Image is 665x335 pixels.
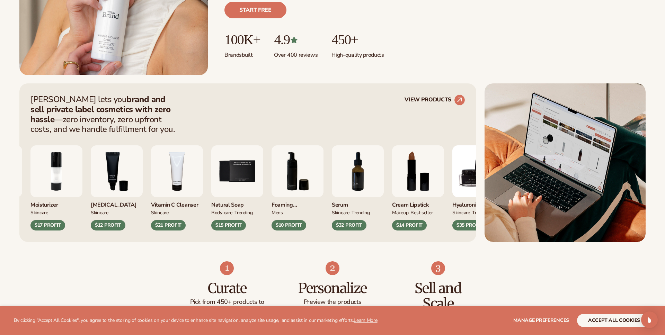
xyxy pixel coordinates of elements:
[392,197,444,209] div: Cream Lipstick
[151,220,186,230] div: $21 PROFIT
[513,314,569,327] button: Manage preferences
[91,209,108,216] div: SKINCARE
[91,145,143,230] div: 3 / 9
[452,209,470,216] div: SKINCARE
[352,209,370,216] div: TRENDING
[392,145,444,230] div: 8 / 9
[220,261,234,275] img: Shopify Image 7
[294,281,372,296] h3: Personalize
[452,220,487,230] div: $35 PROFIT
[30,197,82,209] div: Moisturizer
[211,220,246,230] div: $15 PROFIT
[30,209,48,216] div: SKINCARE
[405,94,465,106] a: VIEW PRODUCTS
[234,209,253,216] div: TRENDING
[331,32,384,47] p: 450+
[30,145,82,230] div: 2 / 9
[224,32,260,47] p: 100K+
[399,281,477,311] h3: Sell and Scale
[30,145,82,197] img: Moisturizing lotion.
[211,145,263,197] img: Nature bar of soap.
[151,145,203,230] div: 4 / 9
[30,94,179,134] p: [PERSON_NAME] lets you —zero inventory, zero upfront costs, and we handle fulfillment for you.
[30,94,171,125] strong: brand and sell private label cosmetics with zero hassle
[392,220,427,230] div: $14 PROFIT
[272,220,306,230] div: $10 PROFIT
[188,281,266,296] h3: Curate
[332,145,384,230] div: 7 / 9
[332,209,349,216] div: SKINCARE
[294,299,372,306] p: Preview the products
[211,145,263,230] div: 5 / 9
[272,145,323,197] img: Foaming beard wash.
[14,318,378,324] p: By clicking "Accept All Cookies", you agree to the storing of cookies on your device to enhance s...
[472,209,490,216] div: TRENDING
[326,261,339,275] img: Shopify Image 8
[272,145,323,230] div: 6 / 9
[452,145,504,230] div: 9 / 9
[274,32,318,47] p: 4.9
[91,197,143,209] div: [MEDICAL_DATA]
[272,209,283,216] div: mens
[332,220,366,230] div: $32 PROFIT
[332,145,384,197] img: Collagen and retinol serum.
[332,197,384,209] div: Serum
[224,47,260,59] p: Brands built
[211,197,263,209] div: Natural Soap
[151,197,203,209] div: Vitamin C Cleanser
[211,209,232,216] div: BODY Care
[274,47,318,59] p: Over 400 reviews
[91,220,125,230] div: $12 PROFIT
[354,317,377,324] a: Learn More
[431,261,445,275] img: Shopify Image 9
[577,314,651,327] button: accept all cookies
[151,145,203,197] img: Vitamin c cleanser.
[151,209,169,216] div: Skincare
[91,145,143,197] img: Smoothing lip balm.
[272,197,323,209] div: Foaming [PERSON_NAME] wash
[641,311,658,328] div: Open Intercom Messenger
[392,209,408,216] div: MAKEUP
[294,306,372,313] p: with your branding.
[30,220,65,230] div: $17 PROFIT
[452,197,504,209] div: Hyaluronic moisturizer
[392,145,444,197] img: Luxury cream lipstick.
[485,83,646,242] img: Shopify Image 5
[513,317,569,324] span: Manage preferences
[224,2,286,18] a: Start free
[331,47,384,59] p: High-quality products
[410,209,433,216] div: BEST SELLER
[188,299,266,313] p: Pick from 450+ products to build your perfect collection.
[452,145,504,197] img: Hyaluronic Moisturizer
